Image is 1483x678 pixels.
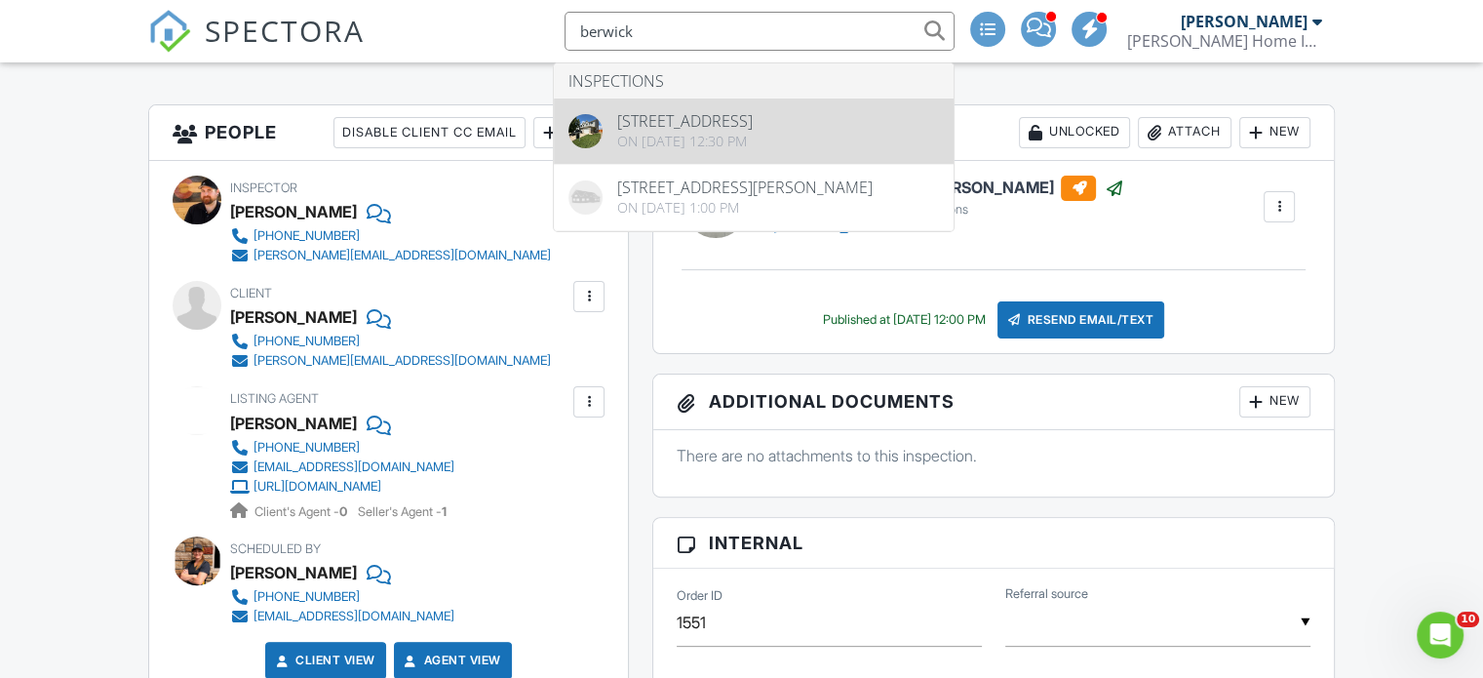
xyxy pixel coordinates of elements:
[677,445,1310,466] p: There are no attachments to this inspection.
[230,391,319,406] span: Listing Agent
[254,479,381,495] div: [URL][DOMAIN_NAME]
[149,105,628,161] h3: People
[1138,117,1231,148] div: Attach
[339,504,347,519] strong: 0
[230,302,357,332] div: [PERSON_NAME]
[205,10,365,51] span: SPECTORA
[617,134,753,149] div: On [DATE] 12:30 pm
[230,351,551,371] a: [PERSON_NAME][EMAIL_ADDRESS][DOMAIN_NAME]
[254,459,454,475] div: [EMAIL_ADDRESS][DOMAIN_NAME]
[230,558,357,587] div: [PERSON_NAME]
[230,587,454,607] a: [PHONE_NUMBER]
[1239,117,1310,148] div: New
[1239,386,1310,418] div: New
[568,114,603,148] img: 9357791%2Fcover_photos%2FttHxwJDIzcNiKltO68t9%2Foriginal.jpg
[653,518,1334,569] h3: Internal
[230,180,297,195] span: Inspector
[230,438,454,458] a: [PHONE_NUMBER]
[1005,585,1088,603] label: Referral source
[1417,612,1463,658] iframe: Intercom live chat
[1019,117,1130,148] div: Unlocked
[823,312,986,328] div: Published at [DATE] 12:00 PM
[148,26,365,67] a: SPECTORA
[997,301,1165,339] div: Resend Email/Text
[358,504,447,519] span: Seller's Agent -
[230,409,357,438] a: [PERSON_NAME]
[533,117,605,148] div: New
[230,197,357,226] div: [PERSON_NAME]
[568,180,603,215] img: house-placeholder-square-ca63347ab8c70e15b013bc22427d3df0f7f082c62ce06d78aee8ec4e70df452f.jpg
[333,117,526,148] div: Disable Client CC Email
[254,228,360,244] div: [PHONE_NUMBER]
[230,477,454,497] a: [URL][DOMAIN_NAME]
[254,248,551,263] div: [PERSON_NAME][EMAIL_ADDRESS][DOMAIN_NAME]
[442,504,447,519] strong: 1
[254,334,360,349] div: [PHONE_NUMBER]
[1127,31,1322,51] div: Fletcher's Home Inspections, LLC
[617,200,873,216] div: On [DATE] 1:00 pm
[617,179,873,195] div: [STREET_ADDRESS][PERSON_NAME]
[254,440,360,456] div: [PHONE_NUMBER]
[401,651,501,670] a: Agent View
[230,226,551,246] a: [PHONE_NUMBER]
[677,587,722,605] label: Order ID
[254,609,454,624] div: [EMAIL_ADDRESS][DOMAIN_NAME]
[1457,612,1479,627] span: 10
[230,458,454,477] a: [EMAIL_ADDRESS][DOMAIN_NAME]
[617,113,753,129] div: [STREET_ADDRESS]
[653,105,1334,161] h3: Reports
[565,12,955,51] input: Search everything...
[230,607,454,626] a: [EMAIL_ADDRESS][DOMAIN_NAME]
[1181,12,1307,31] div: [PERSON_NAME]
[230,286,272,300] span: Client
[230,246,551,265] a: [PERSON_NAME][EMAIL_ADDRESS][DOMAIN_NAME]
[254,504,350,519] span: Client's Agent -
[148,10,191,53] img: The Best Home Inspection Software - Spectora
[230,332,551,351] a: [PHONE_NUMBER]
[254,353,551,369] div: [PERSON_NAME][EMAIL_ADDRESS][DOMAIN_NAME]
[554,63,954,99] li: Inspections
[653,375,1334,430] h3: Additional Documents
[272,651,375,670] a: Client View
[254,589,360,605] div: [PHONE_NUMBER]
[230,541,321,556] span: Scheduled By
